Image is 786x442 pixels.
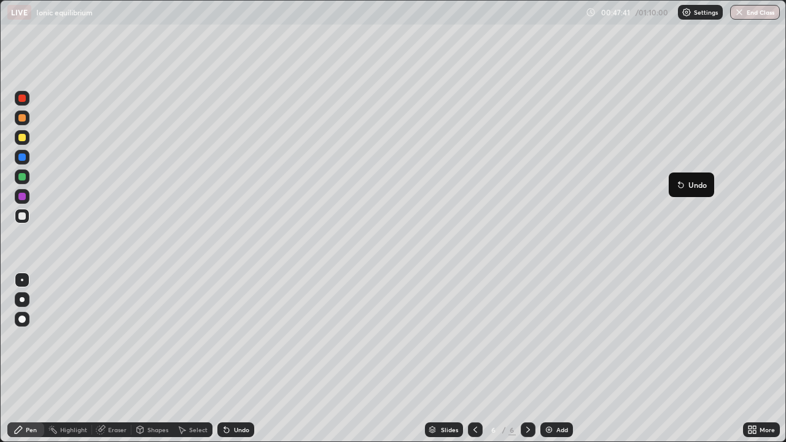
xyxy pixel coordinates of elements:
[60,427,87,433] div: Highlight
[189,427,208,433] div: Select
[234,427,249,433] div: Undo
[730,5,780,20] button: End Class
[11,7,28,17] p: LIVE
[108,427,126,433] div: Eraser
[734,7,744,17] img: end-class-cross
[760,427,775,433] div: More
[688,180,707,190] p: Undo
[682,7,691,17] img: class-settings-icons
[556,427,568,433] div: Add
[36,7,93,17] p: Ionic equilibrium
[508,424,516,435] div: 6
[544,425,554,435] img: add-slide-button
[441,427,458,433] div: Slides
[502,426,506,433] div: /
[488,426,500,433] div: 6
[26,427,37,433] div: Pen
[147,427,168,433] div: Shapes
[674,177,709,192] button: Undo
[694,9,718,15] p: Settings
